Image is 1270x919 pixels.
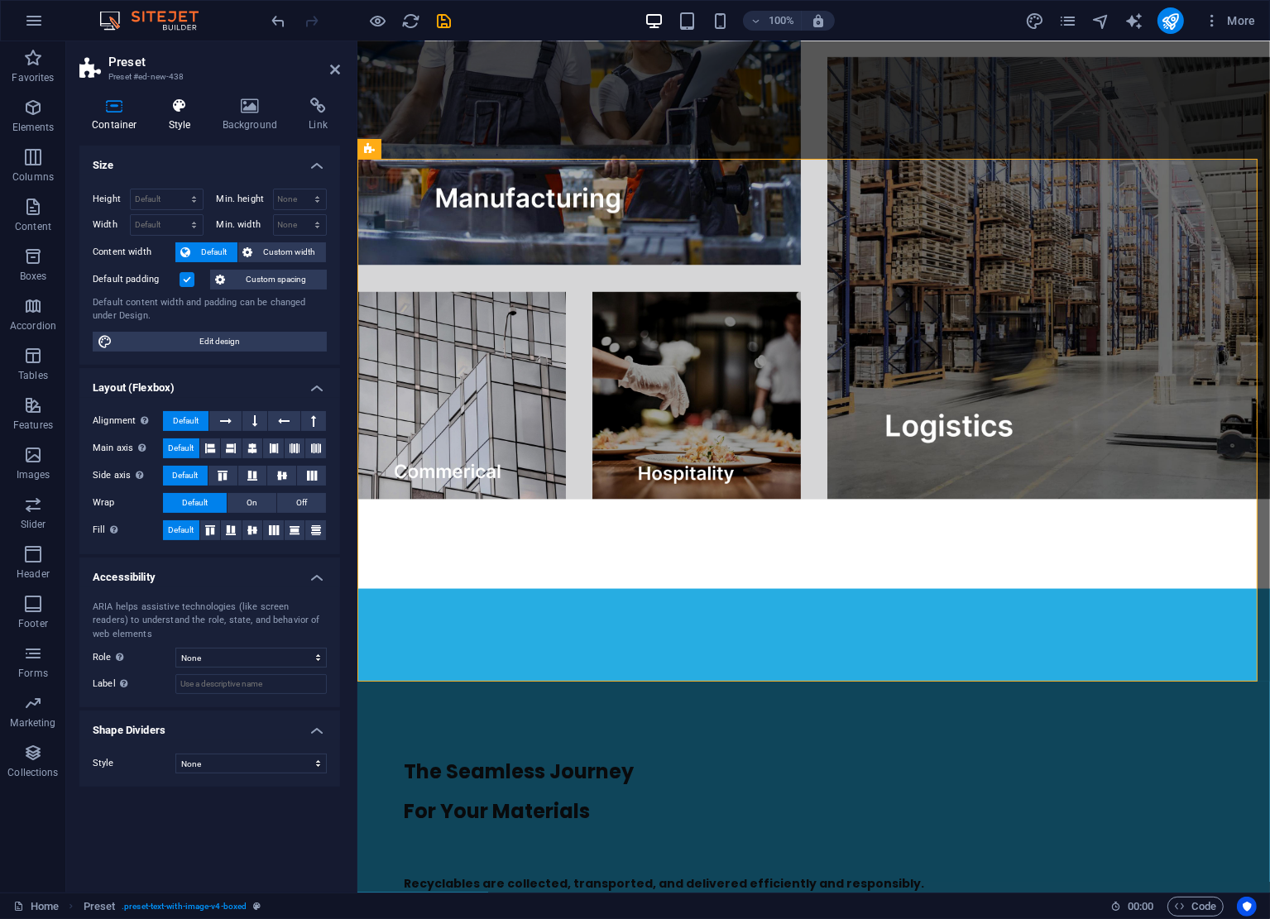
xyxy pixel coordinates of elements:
div: Default content width and padding can be changed under Design. [93,296,327,323]
i: Reload page [402,12,421,31]
i: Pages (Ctrl+Alt+S) [1058,12,1077,31]
p: Collections [7,766,58,779]
span: Code [1175,897,1216,917]
nav: breadcrumb [84,897,261,917]
h4: Style [156,98,210,132]
label: Side axis [93,466,163,486]
label: Width [93,220,130,229]
h4: Background [210,98,297,132]
h3: Preset #ed-new-438 [108,69,307,84]
i: Publish [1161,12,1180,31]
i: Save (Ctrl+S) [435,12,454,31]
span: : [1139,900,1142,912]
p: Images [17,468,50,481]
p: Accordion [10,319,56,333]
button: Default [163,411,208,431]
h4: Layout (Flexbox) [79,368,340,398]
h4: Link [296,98,340,132]
button: design [1025,11,1045,31]
span: Default [168,520,194,540]
p: Header [17,567,50,581]
i: Undo: Change image (Ctrl+Z) [270,12,289,31]
span: Click to select. Double-click to edit [84,897,116,917]
i: This element is a customizable preset [253,902,261,911]
label: Height [93,194,130,203]
i: Design (Ctrl+Alt+Y) [1025,12,1044,31]
button: reload [401,11,421,31]
span: 00 00 [1128,897,1153,917]
button: Usercentrics [1237,897,1257,917]
label: Min. height [217,194,273,203]
p: Marketing [10,716,55,730]
button: Default [175,242,237,262]
span: Default [173,411,199,431]
label: Wrap [93,493,163,513]
input: Use a descriptive name [175,674,327,694]
button: More [1197,7,1263,34]
span: Default [182,493,208,513]
i: Navigator [1091,12,1110,31]
label: Min. width [217,220,273,229]
button: Default [163,493,227,513]
p: Favorites [12,71,54,84]
p: Columns [12,170,54,184]
span: Custom spacing [230,270,322,290]
button: 100% [743,11,802,31]
button: undo [269,11,289,31]
p: Elements [12,121,55,134]
a: Home [13,897,59,917]
button: save [434,11,454,31]
label: Content width [93,242,175,262]
button: Default [163,520,199,540]
span: Default [172,466,198,486]
h4: Size [79,146,340,175]
h6: 100% [768,11,794,31]
button: Off [277,493,326,513]
button: Custom width [238,242,327,262]
button: On [228,493,276,513]
button: Edit design [93,332,327,352]
h4: Shape Dividers [79,711,340,740]
button: pages [1058,11,1078,31]
h4: Accessibility [79,558,340,587]
i: AI Writer [1124,12,1143,31]
p: Forms [18,667,48,680]
span: Default [195,242,232,262]
label: Alignment [93,411,163,431]
label: Fill [93,520,163,540]
label: Main axis [93,438,163,458]
span: . preset-text-with-image-v4-boxed [122,897,247,917]
button: text_generator [1124,11,1144,31]
button: Default [163,466,208,486]
span: Style [93,758,114,768]
span: Edit design [117,332,322,352]
h4: Container [79,98,156,132]
p: Tables [18,369,48,382]
span: Off [296,493,307,513]
p: Boxes [20,270,47,283]
span: Default [168,438,194,458]
span: On [247,493,257,513]
img: Editor Logo [95,11,219,31]
span: Role [93,648,128,668]
button: publish [1157,7,1184,34]
i: On resize automatically adjust zoom level to fit chosen device. [811,13,826,28]
p: Footer [18,617,48,630]
span: More [1204,12,1256,29]
button: Custom spacing [210,270,327,290]
label: Default padding [93,270,180,290]
button: Code [1167,897,1224,917]
h2: Preset [108,55,340,69]
p: Features [13,419,53,432]
span: Custom width [258,242,322,262]
button: navigator [1091,11,1111,31]
p: Content [15,220,51,233]
button: Default [163,438,199,458]
p: Slider [21,518,46,531]
div: ARIA helps assistive technologies (like screen readers) to understand the role, state, and behavi... [93,601,327,642]
label: Label [93,674,175,694]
